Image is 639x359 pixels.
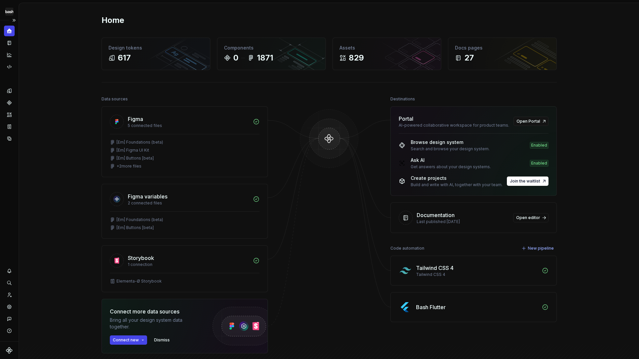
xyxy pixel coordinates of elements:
[4,290,15,300] a: Invite team
[464,53,474,63] div: 27
[154,337,170,343] span: Dismiss
[4,278,15,288] button: Search ⌘K
[9,16,19,25] button: Expand sidebar
[102,15,124,26] h2: Home
[4,133,15,144] a: Data sources
[113,337,139,343] span: Connect new
[4,121,15,132] a: Storybook stories
[517,119,540,124] span: Open Portal
[151,335,173,345] button: Dismiss
[116,156,154,161] div: [Em] Buttons [beta]
[339,45,434,51] div: Assets
[411,164,491,170] div: Get answers about your design systems.
[257,53,273,63] div: 1871
[233,53,238,63] div: 0
[4,26,15,36] a: Home
[128,254,154,262] div: Storybook
[116,164,141,169] div: + 2 more files
[128,115,143,123] div: Figma
[116,225,154,230] div: [Em] Buttons [beta]
[217,38,326,70] a: Components01871
[6,347,13,354] svg: Supernova Logo
[116,140,163,145] div: [Em] Foundations (beta)
[128,262,249,267] div: 1 connection
[224,45,319,51] div: Components
[118,53,131,63] div: 617
[102,94,128,104] div: Data sources
[128,200,249,206] div: 2 connected files
[510,179,540,184] span: Join the waitlist
[128,123,249,128] div: 5 connected files
[448,38,557,70] a: Docs pages27
[516,215,540,220] span: Open editor
[455,45,550,51] div: Docs pages
[4,38,15,48] a: Documentation
[514,117,548,126] a: Open Portal
[411,146,490,152] div: Search and browse your design system.
[128,192,167,200] div: Figma variables
[399,115,413,123] div: Portal
[4,266,15,276] button: Notifications
[507,177,548,186] a: Join the waitlist
[102,184,268,239] a: Figma variables2 connected files[Em] Foundations (beta)[Em] Buttons [beta]
[110,317,200,330] div: Bring all your design system data together.
[349,53,364,63] div: 829
[390,244,424,253] div: Code automation
[530,160,548,167] div: Enabled
[102,106,268,177] a: Figma5 connected files[Em] Foundations (beta)[Em] Figma UI Kit[Em] Buttons [beta]+2more files
[411,182,503,187] div: Build and write with AI, together with your team.
[4,301,15,312] a: Settings
[5,8,13,16] img: f86023f7-de07-4548-b23e-34af6ab67166.png
[116,148,149,153] div: [Em] Figma UI Kit
[520,244,557,253] button: New pipeline
[411,139,490,146] div: Browse design system
[513,213,548,222] a: Open editor
[110,307,200,315] div: Connect more data sources
[411,157,491,164] div: Ask AI
[390,94,415,104] div: Destinations
[102,38,210,70] a: Design tokens617
[116,279,162,284] div: Elementa-Ø Storybook
[417,219,509,224] div: Last published [DATE]
[108,45,203,51] div: Design tokens
[528,246,554,251] span: New pipeline
[4,85,15,96] a: Design tokens
[4,313,15,324] button: Contact support
[416,264,454,272] div: Tailwind CSS 4
[4,97,15,108] a: Components
[399,123,510,128] div: AI-powered collaborative workspace for product teams.
[102,245,268,292] a: Storybook1 connectionElementa-Ø Storybook
[4,109,15,120] a: Assets
[417,211,455,219] div: Documentation
[411,175,503,181] div: Create projects
[116,217,163,222] div: [Em] Foundations (beta)
[4,61,15,72] a: Code automation
[110,335,147,345] button: Connect new
[416,303,446,311] div: Bash Flutter
[4,50,15,60] a: Analytics
[530,142,548,149] div: Enabled
[416,272,538,277] div: Tailwind CSS 4
[332,38,441,70] a: Assets829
